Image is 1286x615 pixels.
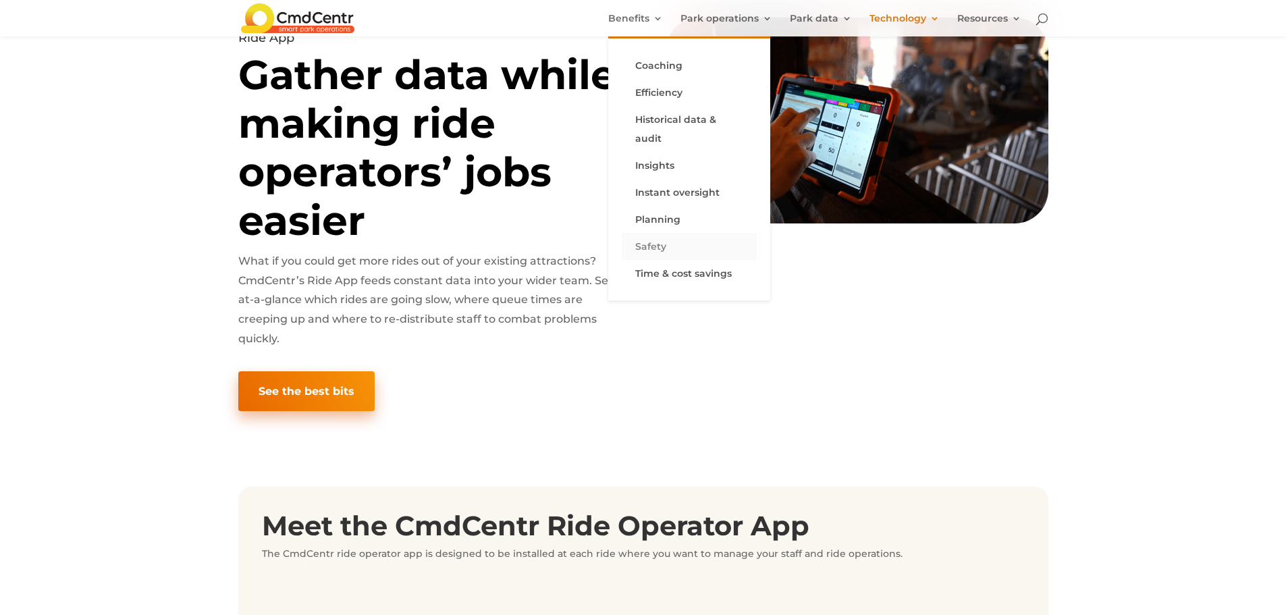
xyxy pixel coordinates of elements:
[608,14,663,36] a: Benefits
[238,32,621,51] h4: Ride App
[238,51,621,252] h1: Gather data while making ride operators’ jobs easier
[622,179,757,206] a: Instant oversight
[790,14,852,36] a: Park data
[622,260,757,287] a: Time & cost savings
[680,14,772,36] a: Park operations
[622,233,757,260] a: Safety
[666,18,1048,223] img: CmdCentrRideOperatorApp
[622,106,757,152] a: Historical data & audit
[957,14,1021,36] a: Resources
[238,252,621,349] p: What if you could get more rides out of your existing attractions? CmdCentr’s Ride App feeds cons...
[262,512,1025,546] h2: Meet the CmdCentr Ride Operator App
[622,52,757,79] a: Coaching
[238,371,375,411] a: See the best bits
[262,546,1025,562] p: The CmdCentr ride operator app is designed to be installed at each ride where you want to manage ...
[622,152,757,179] a: Insights
[622,79,757,106] a: Efficiency
[622,206,757,233] a: Planning
[241,3,354,32] img: CmdCentr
